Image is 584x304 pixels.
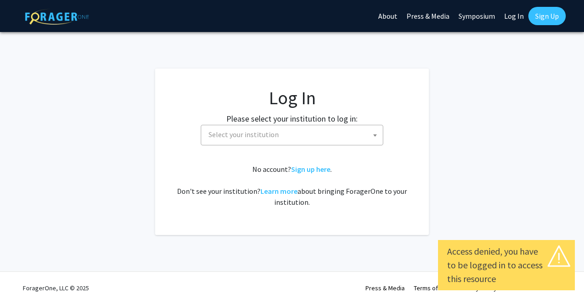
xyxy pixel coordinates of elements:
[447,245,566,286] div: Access denied, you have to be logged in to access this resource
[173,87,411,109] h1: Log In
[226,112,358,125] label: Please select your institution to log in:
[528,7,566,25] a: Sign Up
[414,284,450,292] a: Terms of Use
[173,164,411,208] div: No account? . Don't see your institution? about bringing ForagerOne to your institution.
[209,130,279,139] span: Select your institution
[291,165,330,174] a: Sign up here
[23,272,89,304] div: ForagerOne, LLC © 2025
[365,284,405,292] a: Press & Media
[261,187,297,196] a: Learn more about bringing ForagerOne to your institution
[201,125,383,145] span: Select your institution
[205,125,383,144] span: Select your institution
[25,9,89,25] img: ForagerOne Logo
